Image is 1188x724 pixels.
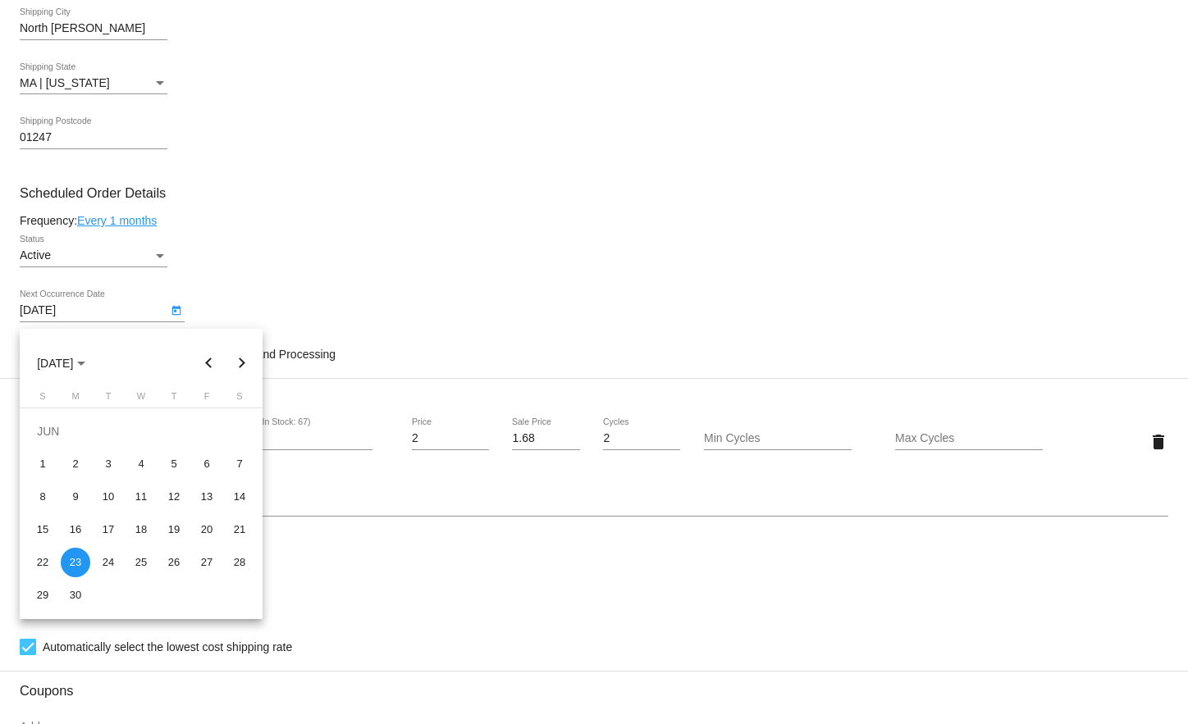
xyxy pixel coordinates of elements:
[26,513,59,546] td: June 15, 2025
[92,480,125,513] td: June 10, 2025
[61,581,90,610] div: 30
[26,415,256,448] td: JUN
[223,513,256,546] td: June 21, 2025
[190,391,223,408] th: Friday
[190,546,223,579] td: June 27, 2025
[225,482,254,512] div: 14
[125,513,158,546] td: June 18, 2025
[26,391,59,408] th: Sunday
[192,449,222,479] div: 6
[159,449,189,479] div: 5
[225,449,254,479] div: 7
[125,480,158,513] td: June 11, 2025
[94,482,123,512] div: 10
[26,480,59,513] td: June 8, 2025
[192,482,222,512] div: 13
[61,449,90,479] div: 2
[158,480,190,513] td: June 12, 2025
[159,548,189,577] div: 26
[223,546,256,579] td: June 28, 2025
[193,347,226,380] button: Previous month
[28,548,57,577] div: 22
[158,391,190,408] th: Thursday
[126,548,156,577] div: 25
[28,482,57,512] div: 8
[26,546,59,579] td: June 22, 2025
[225,515,254,544] div: 21
[59,391,92,408] th: Monday
[92,391,125,408] th: Tuesday
[24,347,98,380] button: Choose month and year
[223,480,256,513] td: June 14, 2025
[126,515,156,544] div: 18
[125,391,158,408] th: Wednesday
[226,347,258,380] button: Next month
[158,513,190,546] td: June 19, 2025
[61,515,90,544] div: 16
[190,480,223,513] td: June 13, 2025
[126,482,156,512] div: 11
[125,546,158,579] td: June 25, 2025
[61,482,90,512] div: 9
[223,391,256,408] th: Saturday
[190,513,223,546] td: June 20, 2025
[192,515,222,544] div: 20
[59,513,92,546] td: June 16, 2025
[158,448,190,480] td: June 5, 2025
[225,548,254,577] div: 28
[158,546,190,579] td: June 26, 2025
[28,515,57,544] div: 15
[59,448,92,480] td: June 2, 2025
[94,515,123,544] div: 17
[26,579,59,612] td: June 29, 2025
[159,515,189,544] div: 19
[192,548,222,577] div: 27
[223,448,256,480] td: June 7, 2025
[37,357,85,370] span: [DATE]
[28,449,57,479] div: 1
[26,448,59,480] td: June 1, 2025
[28,581,57,610] div: 29
[59,546,92,579] td: June 23, 2025
[94,449,123,479] div: 3
[159,482,189,512] div: 12
[126,449,156,479] div: 4
[59,579,92,612] td: June 30, 2025
[59,480,92,513] td: June 9, 2025
[92,546,125,579] td: June 24, 2025
[94,548,123,577] div: 24
[61,548,90,577] div: 23
[190,448,223,480] td: June 6, 2025
[92,448,125,480] td: June 3, 2025
[125,448,158,480] td: June 4, 2025
[92,513,125,546] td: June 17, 2025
